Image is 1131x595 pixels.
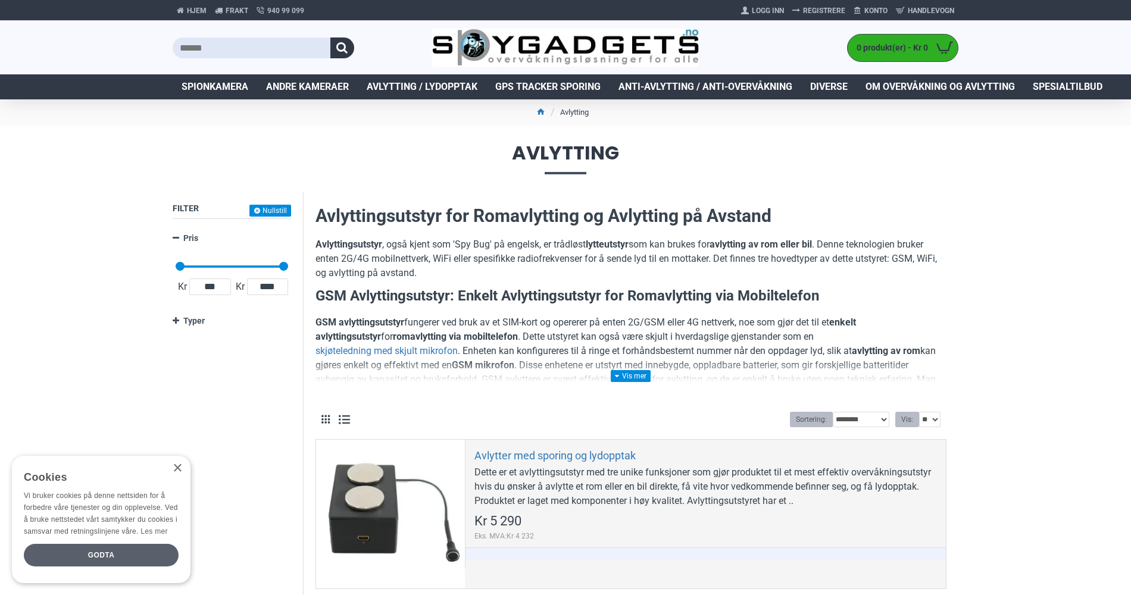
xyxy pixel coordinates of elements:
[495,80,601,94] span: GPS Tracker Sporing
[24,491,178,535] span: Vi bruker cookies på denne nettsiden for å forbedre våre tjenester og din opplevelse. Ved å bruke...
[892,1,958,20] a: Handlevogn
[864,5,888,16] span: Konto
[474,531,534,541] span: Eks. MVA:Kr 4 232
[788,1,849,20] a: Registrere
[737,1,788,20] a: Logg Inn
[1024,74,1111,99] a: Spesialtilbud
[367,80,477,94] span: Avlytting / Lydopptak
[586,239,629,250] strong: lytteutstyr
[432,29,699,67] img: SpyGadgets.no
[618,80,792,94] span: Anti-avlytting / Anti-overvåkning
[267,5,304,16] span: 940 99 099
[315,286,946,306] h3: GSM Avlyttingsutstyr: Enkelt Avlyttingsutstyr for Romavlytting via Mobiltelefon
[474,449,636,462] a: Avlytter med sporing og lydopptak
[474,465,937,508] div: Dette er et avlyttingsutstyr med tre unike funksjoner som gjør produktet til et mest effektiv ove...
[24,465,171,490] div: Cookies
[358,74,486,99] a: Avlytting / Lydopptak
[866,80,1015,94] span: Om overvåkning og avlytting
[173,74,257,99] a: Spionkamera
[173,228,291,249] a: Pris
[226,5,248,16] span: Frakt
[182,80,248,94] span: Spionkamera
[849,1,892,20] a: Konto
[315,237,946,280] p: , også kjent som 'Spy Bug' på engelsk, er trådløst som kan brukes for . Denne teknologien bruker ...
[486,74,610,99] a: GPS Tracker Sporing
[803,5,845,16] span: Registrere
[1033,80,1102,94] span: Spesialtilbud
[895,412,919,427] label: Vis:
[187,5,207,16] span: Hjem
[173,203,199,213] span: Filter
[173,143,958,174] span: Avlytting
[710,239,812,250] strong: avlytting av rom eller bil
[315,239,382,250] strong: Avlyttingsutstyr
[801,74,857,99] a: Diverse
[233,280,247,294] span: Kr
[140,527,167,535] a: Les mer, opens a new window
[176,280,189,294] span: Kr
[315,203,946,228] h2: Avlyttingsutstyr for Romavlytting og Avlytting på Avstand
[266,80,349,94] span: Andre kameraer
[393,331,518,342] strong: romavlytting via mobiltelefon
[315,315,946,401] p: fungerer ved bruk av et SIM-kort og opererer på enten 2G/GSM eller 4G nettverk, noe som gjør det ...
[852,345,920,356] strong: avlytting av rom
[790,412,833,427] label: Sortering:
[316,440,465,588] a: Avlytter med sporing og lydopptak Avlytter med sporing og lydopptak
[257,74,358,99] a: Andre kameraer
[857,74,1024,99] a: Om overvåkning og avlytting
[908,5,954,16] span: Handlevogn
[173,464,182,473] div: Close
[173,311,291,331] a: Typer
[315,317,856,342] strong: enkelt avlyttingsutstyr
[848,42,931,54] span: 0 produkt(er) - Kr 0
[848,35,958,61] a: 0 produkt(er) - Kr 0
[474,515,521,528] span: Kr 5 290
[315,317,404,328] strong: GSM avlyttingsutstyr
[752,5,784,16] span: Logg Inn
[610,74,801,99] a: Anti-avlytting / Anti-overvåkning
[24,544,179,566] div: Godta
[315,344,458,358] a: skjøteledning med skjult mikrofon
[249,205,291,217] button: Nullstill
[810,80,848,94] span: Diverse
[452,359,514,371] strong: GSM mikrofon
